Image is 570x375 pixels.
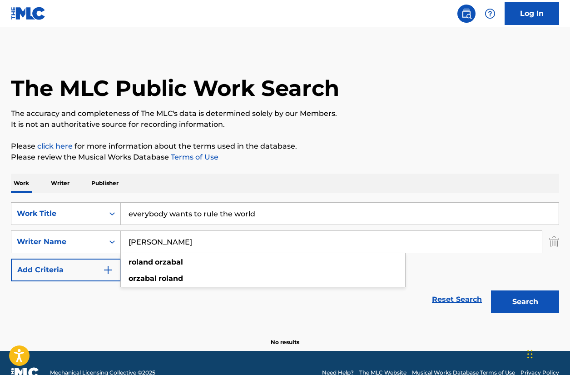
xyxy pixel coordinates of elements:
a: Terms of Use [169,153,218,161]
strong: orzabal [155,258,183,266]
div: Writer Name [17,236,99,247]
strong: roland [129,258,153,266]
p: The accuracy and completeness of The MLC's data is determined solely by our Members. [11,108,559,119]
div: Work Title [17,208,99,219]
p: It is not an authoritative source for recording information. [11,119,559,130]
div: Drag [527,340,533,368]
a: Reset Search [427,290,486,310]
p: Writer [48,174,72,193]
img: search [461,8,472,19]
img: Delete Criterion [549,230,559,253]
div: Help [481,5,499,23]
img: MLC Logo [11,7,46,20]
a: Log In [505,2,559,25]
a: click here [37,142,73,150]
strong: roland [159,274,183,283]
p: No results [271,327,299,346]
a: Public Search [457,5,476,23]
img: help [485,8,496,19]
h1: The MLC Public Work Search [11,75,339,102]
p: Publisher [89,174,121,193]
iframe: Chat Widget [525,331,570,375]
p: Please for more information about the terms used in the database. [11,141,559,152]
p: Work [11,174,32,193]
button: Add Criteria [11,259,121,281]
button: Search [491,290,559,313]
img: 9d2ae6d4665cec9f34b9.svg [103,265,114,275]
p: Please review the Musical Works Database [11,152,559,163]
strong: orzabal [129,274,157,283]
form: Search Form [11,202,559,318]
